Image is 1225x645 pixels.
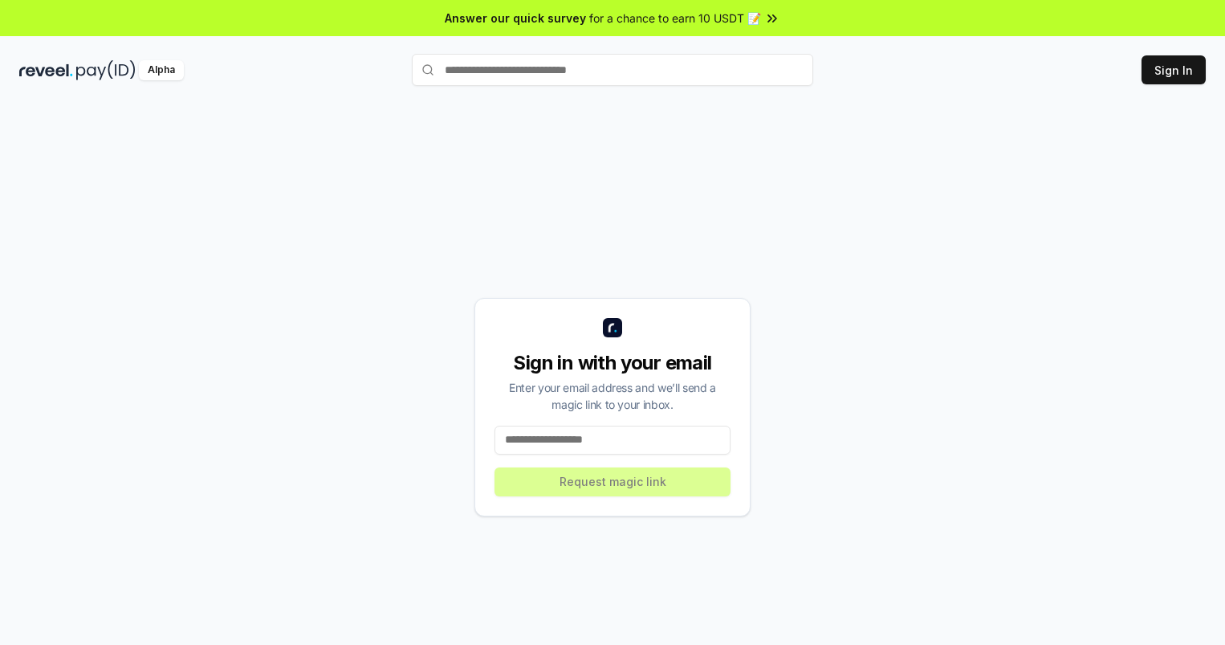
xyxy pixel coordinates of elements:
span: Answer our quick survey [445,10,586,27]
div: Alpha [139,60,184,80]
img: reveel_dark [19,60,73,80]
img: pay_id [76,60,136,80]
button: Sign In [1142,55,1206,84]
div: Enter your email address and we’ll send a magic link to your inbox. [494,379,731,413]
img: logo_small [603,318,622,337]
span: for a chance to earn 10 USDT 📝 [589,10,761,27]
div: Sign in with your email [494,350,731,376]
